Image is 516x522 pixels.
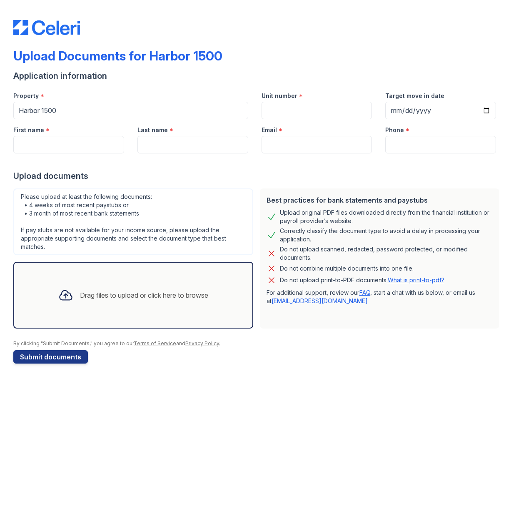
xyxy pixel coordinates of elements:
label: Last name [137,126,168,134]
div: Correctly classify the document type to avoid a delay in processing your application. [280,227,493,243]
div: Do not combine multiple documents into one file. [280,264,414,274]
a: What is print-to-pdf? [388,276,444,284]
div: By clicking "Submit Documents," you agree to our and [13,340,503,347]
div: Upload documents [13,170,503,182]
button: Submit documents [13,350,88,364]
p: For additional support, review our , start a chat with us below, or email us at [267,289,493,305]
div: Application information [13,70,503,82]
div: Upload original PDF files downloaded directly from the financial institution or payroll provider’... [280,208,493,225]
div: Drag files to upload or click here to browse [80,290,208,300]
label: Property [13,92,39,100]
a: Terms of Service [134,340,176,346]
a: Privacy Policy. [185,340,220,346]
a: [EMAIL_ADDRESS][DOMAIN_NAME] [272,297,368,304]
div: Do not upload scanned, redacted, password protected, or modified documents. [280,245,493,262]
label: Email [262,126,277,134]
div: Please upload at least the following documents: • 4 weeks of most recent paystubs or • 3 month of... [13,188,253,255]
label: First name [13,126,44,134]
label: Phone [385,126,404,134]
label: Unit number [262,92,297,100]
a: FAQ [359,289,370,296]
div: Upload Documents for Harbor 1500 [13,48,222,63]
p: Do not upload print-to-PDF documents. [280,276,444,284]
label: Target move in date [385,92,444,100]
img: CE_Logo_Blue-a8612792a0a2168367f1c8372b55b34899dd931a85d93a1a3d3e32e68fde9ad4.png [13,20,80,35]
div: Best practices for bank statements and paystubs [267,195,493,205]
